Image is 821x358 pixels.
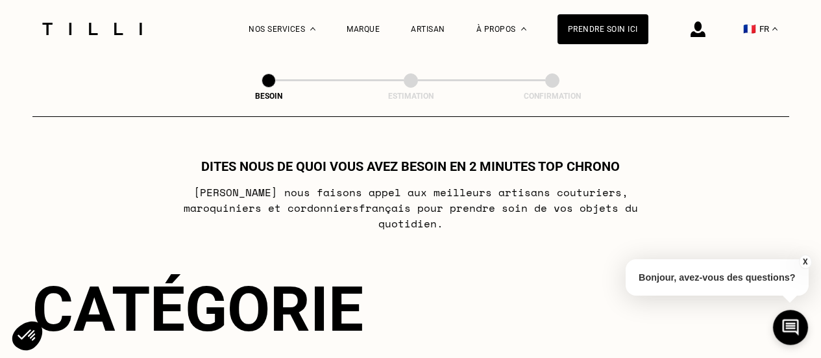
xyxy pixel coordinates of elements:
[487,92,617,101] div: Confirmation
[411,25,445,34] a: Artisan
[626,259,809,296] p: Bonjour, avez-vous des questions?
[204,92,334,101] div: Besoin
[772,27,778,31] img: menu déroulant
[521,27,526,31] img: Menu déroulant à propos
[310,27,315,31] img: Menu déroulant
[201,159,620,174] h1: Dites nous de quoi vous avez besoin en 2 minutes top chrono
[347,25,380,34] a: Marque
[38,23,147,35] img: Logo du service de couturière Tilli
[743,23,756,35] span: 🇫🇷
[558,14,648,44] a: Prendre soin ici
[153,185,668,231] p: [PERSON_NAME] nous faisons appel aux meilleurs artisans couturiers , maroquiniers et cordonniers ...
[798,255,811,269] button: X
[32,273,789,346] div: Catégorie
[346,92,476,101] div: Estimation
[691,21,705,37] img: icône connexion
